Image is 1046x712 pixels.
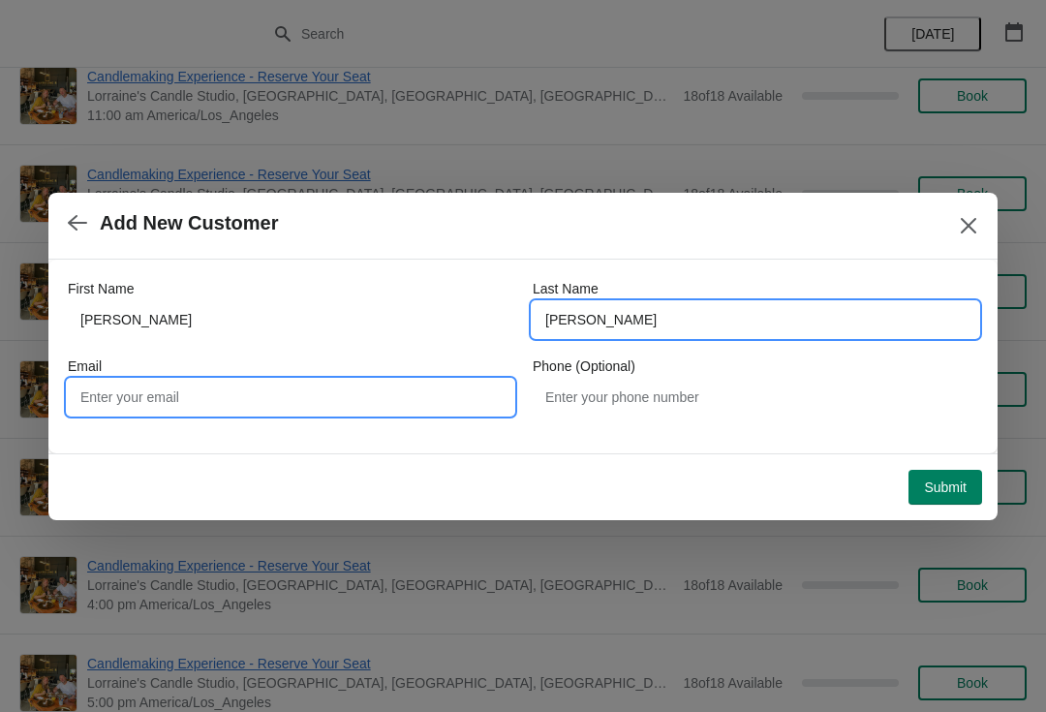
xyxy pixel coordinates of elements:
[924,480,967,495] span: Submit
[533,356,635,376] label: Phone (Optional)
[533,302,978,337] input: Smith
[908,470,982,505] button: Submit
[533,380,978,415] input: Enter your phone number
[100,212,278,234] h2: Add New Customer
[533,279,599,298] label: Last Name
[68,302,513,337] input: John
[68,279,134,298] label: First Name
[68,356,102,376] label: Email
[951,208,986,243] button: Close
[68,380,513,415] input: Enter your email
